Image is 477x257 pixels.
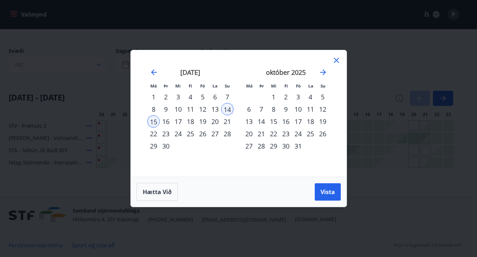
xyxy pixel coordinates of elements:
td: Choose miðvikudagur, 10. september 2025 as your check-in date. It’s available. [172,103,184,115]
div: 29 [267,140,280,152]
small: Su [225,83,230,89]
small: Fö [200,83,205,89]
td: Choose miðvikudagur, 17. september 2025 as your check-in date. It’s available. [172,115,184,128]
td: Choose mánudagur, 8. september 2025 as your check-in date. It’s available. [147,103,160,115]
td: Choose fimmtudagur, 9. október 2025 as your check-in date. It’s available. [280,103,292,115]
small: Fö [296,83,301,89]
div: 28 [255,140,267,152]
td: Choose fimmtudagur, 11. september 2025 as your check-in date. It’s available. [184,103,197,115]
div: 18 [304,115,317,128]
span: Hætta við [143,188,172,196]
div: 12 [197,103,209,115]
div: 1 [267,91,280,103]
td: Choose miðvikudagur, 1. október 2025 as your check-in date. It’s available. [267,91,280,103]
strong: október 2025 [266,68,306,77]
div: 21 [255,128,267,140]
td: Selected as start date. sunnudagur, 14. september 2025 [221,103,233,115]
td: Choose þriðjudagur, 21. október 2025 as your check-in date. It’s available. [255,128,267,140]
div: 20 [209,115,221,128]
td: Selected as end date. mánudagur, 15. september 2025 [147,115,160,128]
td: Choose laugardagur, 13. september 2025 as your check-in date. It’s available. [209,103,221,115]
div: Move backward to switch to the previous month. [150,68,158,77]
div: 21 [221,115,233,128]
div: 9 [160,103,172,115]
td: Choose þriðjudagur, 7. október 2025 as your check-in date. It’s available. [255,103,267,115]
div: 2 [160,91,172,103]
div: 15 [267,115,280,128]
td: Choose þriðjudagur, 16. september 2025 as your check-in date. It’s available. [160,115,172,128]
td: Choose laugardagur, 20. september 2025 as your check-in date. It’s available. [209,115,221,128]
div: 30 [280,140,292,152]
div: 7 [255,103,267,115]
div: Move forward to switch to the next month. [319,68,327,77]
div: 14 [255,115,267,128]
small: La [308,83,313,89]
td: Choose laugardagur, 27. september 2025 as your check-in date. It’s available. [209,128,221,140]
div: 19 [197,115,209,128]
td: Choose fimmtudagur, 2. október 2025 as your check-in date. It’s available. [280,91,292,103]
div: 28 [221,128,233,140]
button: Vista [315,183,341,201]
div: 14 [221,103,233,115]
small: La [212,83,218,89]
small: Þr [164,83,168,89]
div: 22 [147,128,160,140]
td: Choose laugardagur, 18. október 2025 as your check-in date. It’s available. [304,115,317,128]
small: Su [321,83,326,89]
td: Choose föstudagur, 17. október 2025 as your check-in date. It’s available. [292,115,304,128]
div: 24 [172,128,184,140]
div: 8 [147,103,160,115]
td: Choose þriðjudagur, 14. október 2025 as your check-in date. It’s available. [255,115,267,128]
div: 13 [243,115,255,128]
button: Hætta við [137,183,178,201]
div: 6 [209,91,221,103]
td: Choose miðvikudagur, 3. september 2025 as your check-in date. It’s available. [172,91,184,103]
div: 10 [172,103,184,115]
div: 25 [184,128,197,140]
div: 11 [184,103,197,115]
td: Choose miðvikudagur, 8. október 2025 as your check-in date. It’s available. [267,103,280,115]
td: Choose laugardagur, 4. október 2025 as your check-in date. It’s available. [304,91,317,103]
td: Choose fimmtudagur, 18. september 2025 as your check-in date. It’s available. [184,115,197,128]
td: Choose mánudagur, 1. september 2025 as your check-in date. It’s available. [147,91,160,103]
small: Fi [189,83,192,89]
div: 17 [292,115,304,128]
td: Choose þriðjudagur, 28. október 2025 as your check-in date. It’s available. [255,140,267,152]
div: 27 [243,140,255,152]
td: Choose mánudagur, 27. október 2025 as your check-in date. It’s available. [243,140,255,152]
small: Mi [175,83,181,89]
td: Choose laugardagur, 25. október 2025 as your check-in date. It’s available. [304,128,317,140]
div: 16 [160,115,172,128]
div: Calendar [139,59,338,168]
td: Choose miðvikudagur, 22. október 2025 as your check-in date. It’s available. [267,128,280,140]
td: Choose föstudagur, 5. september 2025 as your check-in date. It’s available. [197,91,209,103]
td: Choose sunnudagur, 28. september 2025 as your check-in date. It’s available. [221,128,233,140]
div: 23 [280,128,292,140]
td: Choose mánudagur, 20. október 2025 as your check-in date. It’s available. [243,128,255,140]
div: 25 [304,128,317,140]
td: Choose föstudagur, 19. september 2025 as your check-in date. It’s available. [197,115,209,128]
div: 5 [197,91,209,103]
div: 4 [184,91,197,103]
div: 23 [160,128,172,140]
div: 19 [317,115,329,128]
div: 11 [304,103,317,115]
td: Choose miðvikudagur, 29. október 2025 as your check-in date. It’s available. [267,140,280,152]
td: Choose mánudagur, 6. október 2025 as your check-in date. It’s available. [243,103,255,115]
td: Choose miðvikudagur, 15. október 2025 as your check-in date. It’s available. [267,115,280,128]
td: Choose laugardagur, 11. október 2025 as your check-in date. It’s available. [304,103,317,115]
td: Choose fimmtudagur, 23. október 2025 as your check-in date. It’s available. [280,128,292,140]
div: 6 [243,103,255,115]
small: Má [246,83,253,89]
td: Choose föstudagur, 12. september 2025 as your check-in date. It’s available. [197,103,209,115]
td: Choose mánudagur, 13. október 2025 as your check-in date. It’s available. [243,115,255,128]
td: Choose sunnudagur, 26. október 2025 as your check-in date. It’s available. [317,128,329,140]
div: 20 [243,128,255,140]
td: Choose sunnudagur, 12. október 2025 as your check-in date. It’s available. [317,103,329,115]
div: 3 [292,91,304,103]
div: 12 [317,103,329,115]
div: 30 [160,140,172,152]
td: Choose föstudagur, 3. október 2025 as your check-in date. It’s available. [292,91,304,103]
div: 3 [172,91,184,103]
div: 18 [184,115,197,128]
